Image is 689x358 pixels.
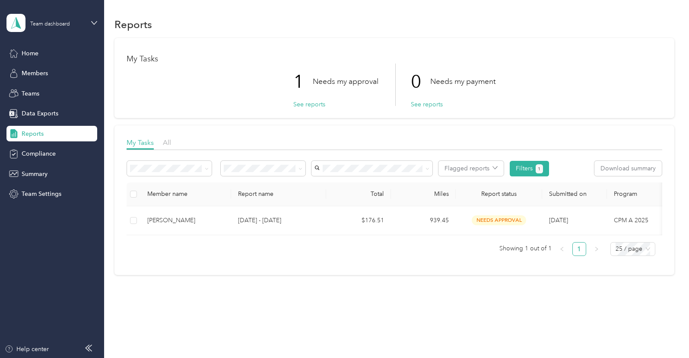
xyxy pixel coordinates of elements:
span: Members [22,69,48,78]
span: Compliance [22,149,56,158]
span: [DATE] [549,217,568,224]
th: Member name [140,182,231,206]
span: Summary [22,169,48,179]
p: 0 [411,64,430,100]
th: Submitted on [542,182,607,206]
span: left [559,246,565,252]
p: 1 [293,64,313,100]
h1: My Tasks [127,54,662,64]
span: Reports [22,129,44,138]
div: [PERSON_NAME] [147,216,224,225]
button: See reports [293,100,325,109]
span: right [594,246,599,252]
span: My Tasks [127,138,154,147]
span: Teams [22,89,39,98]
a: 1 [573,243,586,256]
div: Page Size [610,242,655,256]
li: 1 [572,242,586,256]
th: Report name [231,182,326,206]
button: right [590,242,603,256]
button: Flagged reports [438,161,504,176]
button: See reports [411,100,443,109]
p: Needs my approval [313,76,378,87]
div: Miles [398,190,449,198]
p: Needs my payment [430,76,495,87]
span: Showing 1 out of 1 [499,242,552,255]
span: Data Exports [22,109,58,118]
button: Download summary [594,161,662,176]
td: $176.51 [326,206,391,235]
span: All [163,138,171,147]
span: Home [22,49,38,58]
span: 25 / page [616,243,650,256]
button: 1 [536,164,543,173]
button: Help center [5,345,49,354]
span: Team Settings [22,189,61,198]
div: Member name [147,190,224,198]
span: Report status [463,190,535,198]
h1: Reports [114,20,152,29]
td: 939.45 [391,206,456,235]
div: Total [333,190,384,198]
iframe: Everlance-gr Chat Button Frame [641,310,689,358]
li: Previous Page [555,242,569,256]
span: needs approval [472,215,526,225]
button: Filters1 [510,161,549,176]
p: [DATE] - [DATE] [238,216,319,225]
div: Team dashboard [30,22,70,27]
button: left [555,242,569,256]
span: 1 [538,165,540,173]
li: Next Page [590,242,603,256]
